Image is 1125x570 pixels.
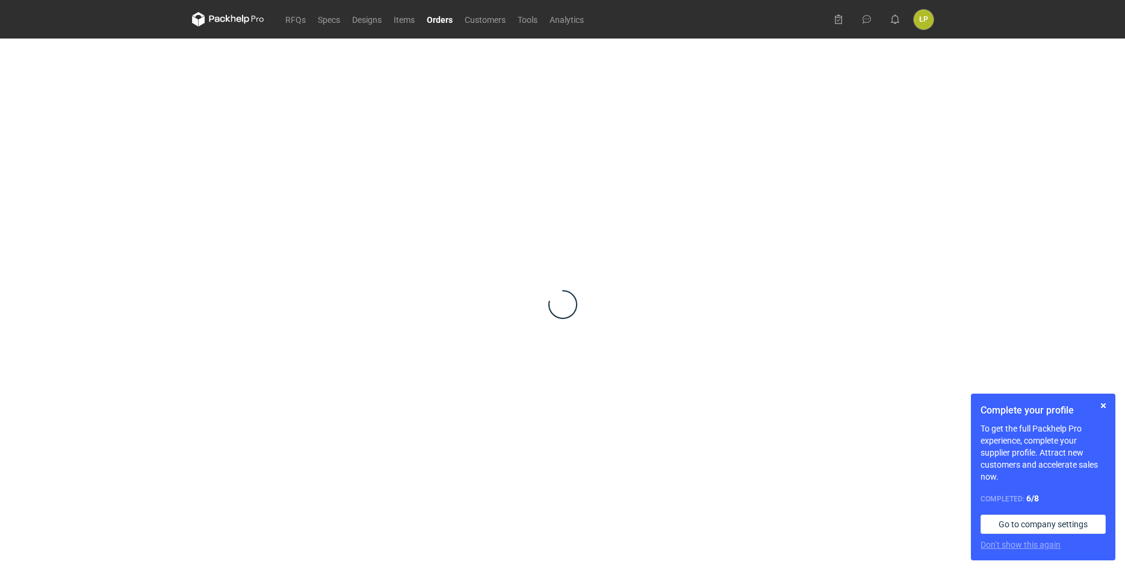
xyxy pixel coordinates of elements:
[279,12,312,26] a: RFQs
[1026,494,1039,503] strong: 6 / 8
[981,403,1106,418] h1: Complete your profile
[981,515,1106,534] a: Go to company settings
[914,10,934,29] button: ŁP
[981,423,1106,483] p: To get the full Packhelp Pro experience, complete your supplier profile. Attract new customers an...
[421,12,459,26] a: Orders
[512,12,544,26] a: Tools
[192,12,264,26] svg: Packhelp Pro
[981,539,1061,551] button: Don’t show this again
[388,12,421,26] a: Items
[914,10,934,29] div: Łukasz Postawa
[1096,398,1111,413] button: Skip for now
[312,12,346,26] a: Specs
[981,492,1106,505] div: Completed:
[346,12,388,26] a: Designs
[459,12,512,26] a: Customers
[544,12,590,26] a: Analytics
